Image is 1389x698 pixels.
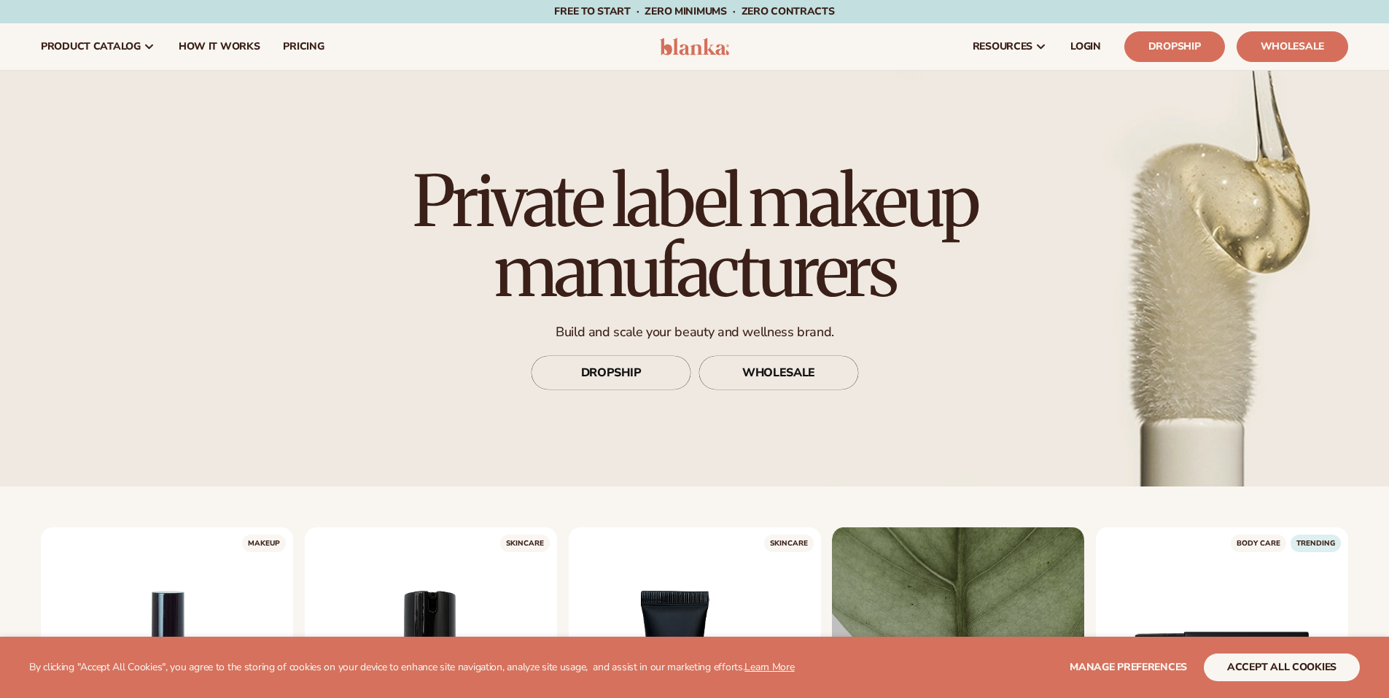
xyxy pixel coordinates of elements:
a: Learn More [744,660,794,674]
h1: Private label makeup manufacturers [370,166,1019,306]
span: Free to start · ZERO minimums · ZERO contracts [554,4,834,18]
span: How It Works [179,41,260,53]
p: By clicking "Accept All Cookies", you agree to the storing of cookies on your device to enhance s... [29,662,795,674]
button: accept all cookies [1204,654,1360,681]
a: WHOLESALE [699,356,859,391]
a: LOGIN [1059,23,1113,70]
p: Build and scale your beauty and wellness brand. [370,324,1019,341]
img: logo [660,38,729,55]
span: resources [973,41,1032,53]
span: LOGIN [1070,41,1101,53]
a: Wholesale [1237,31,1348,62]
a: resources [961,23,1059,70]
span: product catalog [41,41,141,53]
a: Dropship [1124,31,1225,62]
a: product catalog [29,23,167,70]
a: DROPSHIP [531,356,691,391]
a: How It Works [167,23,272,70]
span: pricing [283,41,324,53]
a: pricing [271,23,335,70]
button: Manage preferences [1070,654,1187,681]
span: Manage preferences [1070,660,1187,674]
